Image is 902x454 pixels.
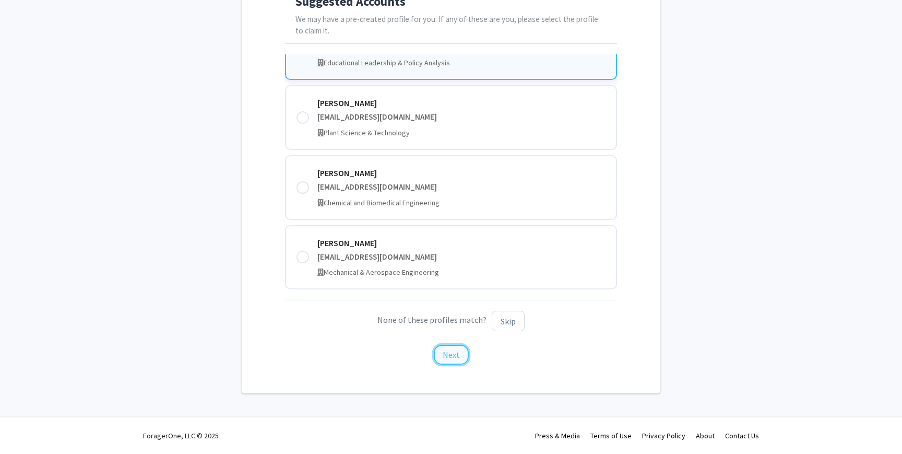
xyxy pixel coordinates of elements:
[725,431,759,440] a: Contact Us
[295,14,607,38] p: We may have a pre-created profile for you. If any of these are you, please select the profile to ...
[492,311,525,331] button: Skip
[285,311,618,331] p: None of these profiles match?
[317,237,606,249] div: [PERSON_NAME]
[143,417,219,454] div: ForagerOne, LLC © 2025
[434,345,469,365] button: Next
[696,431,715,440] a: About
[535,431,580,440] a: Press & Media
[317,111,606,123] div: [EMAIL_ADDRESS][DOMAIN_NAME]
[642,431,685,440] a: Privacy Policy
[324,267,439,277] span: Mechanical & Aerospace Engineering
[324,128,410,137] span: Plant Science & Technology
[317,97,606,109] div: [PERSON_NAME]
[590,431,632,440] a: Terms of Use
[317,251,606,263] div: [EMAIL_ADDRESS][DOMAIN_NAME]
[317,167,606,179] div: [PERSON_NAME]
[8,407,44,446] iframe: Chat
[317,181,606,193] div: [EMAIL_ADDRESS][DOMAIN_NAME]
[324,58,450,67] span: Educational Leadership & Policy Analysis
[324,198,440,207] span: Chemical and Biomedical Engineering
